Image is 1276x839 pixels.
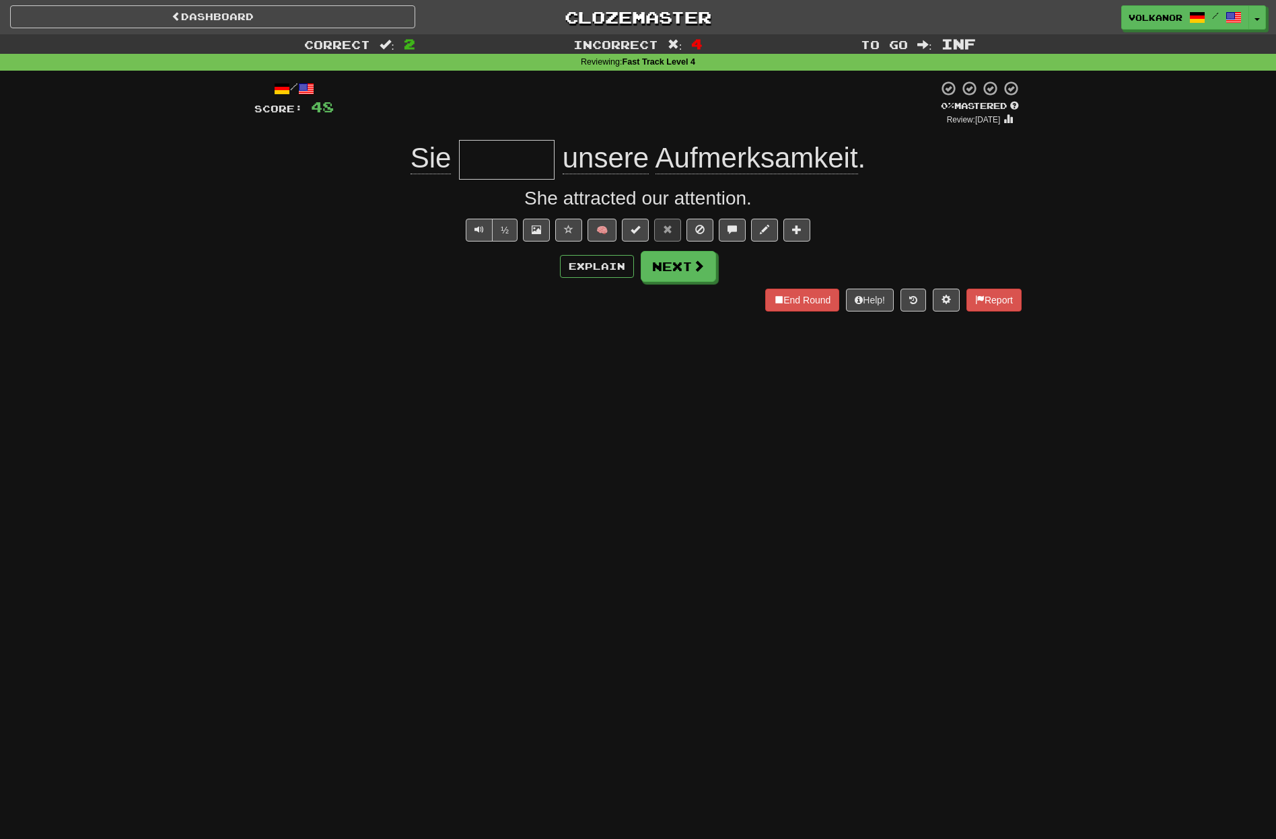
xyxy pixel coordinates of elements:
[719,219,746,242] button: Discuss sentence (alt+u)
[654,219,681,242] button: Reset to 0% Mastered (alt+r)
[435,5,841,29] a: Clozemaster
[1129,11,1182,24] span: Volkanor
[655,142,858,174] span: Aufmerksamkeit
[254,103,303,114] span: Score:
[492,219,518,242] button: ½
[641,251,716,282] button: Next
[411,142,452,174] span: Sie
[751,219,778,242] button: Edit sentence (alt+d)
[783,219,810,242] button: Add to collection (alt+a)
[466,219,493,242] button: Play sentence audio (ctl+space)
[938,100,1022,112] div: Mastered
[966,289,1022,312] button: Report
[380,39,394,50] span: :
[623,57,696,67] strong: Fast Track Level 4
[523,219,550,242] button: Show image (alt+x)
[1212,11,1219,20] span: /
[917,39,932,50] span: :
[942,36,976,52] span: Inf
[765,289,839,312] button: End Round
[10,5,415,28] a: Dashboard
[622,219,649,242] button: Set this sentence to 100% Mastered (alt+m)
[555,142,865,174] span: .
[311,98,334,115] span: 48
[941,100,954,111] span: 0 %
[463,219,518,242] div: Text-to-speech controls
[861,38,908,51] span: To go
[686,219,713,242] button: Ignore sentence (alt+i)
[304,38,370,51] span: Correct
[846,289,894,312] button: Help!
[254,80,334,97] div: /
[560,255,634,278] button: Explain
[900,289,926,312] button: Round history (alt+y)
[691,36,703,52] span: 4
[555,219,582,242] button: Favorite sentence (alt+f)
[573,38,658,51] span: Incorrect
[588,219,616,242] button: 🧠
[947,115,1001,124] small: Review: [DATE]
[404,36,415,52] span: 2
[254,185,1022,212] div: She attracted our attention.
[563,142,649,174] span: unsere
[1121,5,1249,30] a: Volkanor /
[668,39,682,50] span: :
